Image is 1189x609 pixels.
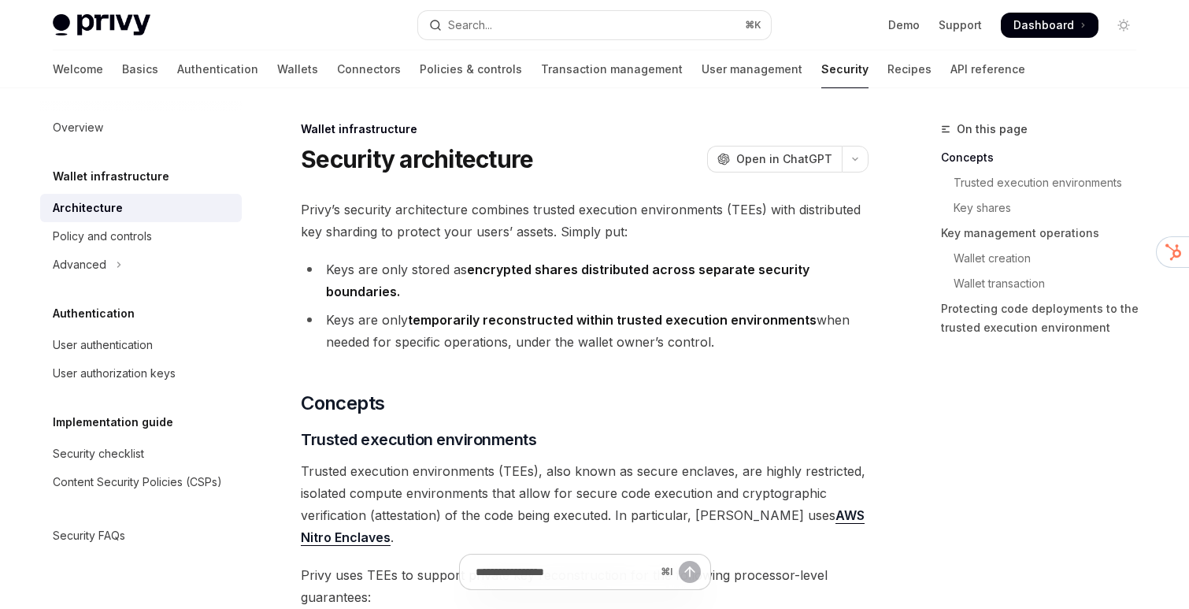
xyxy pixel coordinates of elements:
[122,50,158,88] a: Basics
[541,50,683,88] a: Transaction management
[887,50,932,88] a: Recipes
[950,50,1025,88] a: API reference
[53,199,123,217] div: Architecture
[277,50,318,88] a: Wallets
[177,50,258,88] a: Authentication
[40,468,242,496] a: Content Security Policies (CSPs)
[736,151,832,167] span: Open in ChatGPT
[301,391,384,416] span: Concepts
[707,146,842,173] button: Open in ChatGPT
[40,251,242,279] button: Toggle Advanced section
[53,118,103,137] div: Overview
[53,14,150,36] img: light logo
[301,429,536,451] span: Trusted execution environments
[939,17,982,33] a: Support
[679,561,701,583] button: Send message
[1001,13,1098,38] a: Dashboard
[53,227,152,246] div: Policy and controls
[941,296,1149,340] a: Protecting code deployments to the trusted execution environment
[40,440,242,468] a: Security checklist
[301,258,869,303] li: Keys are only stored as
[888,17,920,33] a: Demo
[53,364,176,383] div: User authorization keys
[301,460,869,548] span: Trusted execution environments (TEEs), also known as secure enclaves, are highly restricted, isol...
[40,331,242,359] a: User authentication
[941,145,1149,170] a: Concepts
[40,113,242,142] a: Overview
[957,120,1028,139] span: On this page
[53,413,173,432] h5: Implementation guide
[53,526,125,545] div: Security FAQs
[745,19,761,32] span: ⌘ K
[941,221,1149,246] a: Key management operations
[301,199,869,243] span: Privy’s security architecture combines trusted execution environments (TEEs) with distributed key...
[476,555,654,589] input: Ask a question...
[941,195,1149,221] a: Key shares
[53,167,169,186] h5: Wallet infrastructure
[40,522,242,550] a: Security FAQs
[40,222,242,251] a: Policy and controls
[53,336,153,355] div: User authentication
[1111,13,1136,38] button: Toggle dark mode
[53,50,103,88] a: Welcome
[301,145,533,173] h1: Security architecture
[941,246,1149,271] a: Wallet creation
[821,50,869,88] a: Security
[301,121,869,137] div: Wallet infrastructure
[53,444,144,463] div: Security checklist
[941,170,1149,195] a: Trusted execution environments
[420,50,522,88] a: Policies & controls
[53,473,222,492] div: Content Security Policies (CSPs)
[408,312,817,328] strong: temporarily reconstructed within trusted execution environments
[337,50,401,88] a: Connectors
[53,255,106,274] div: Advanced
[418,11,771,39] button: Open search
[53,304,135,323] h5: Authentication
[702,50,802,88] a: User management
[326,262,809,299] strong: encrypted shares distributed across separate security boundaries.
[941,271,1149,296] a: Wallet transaction
[40,359,242,388] a: User authorization keys
[40,194,242,222] a: Architecture
[1013,17,1074,33] span: Dashboard
[301,309,869,353] li: Keys are only when needed for specific operations, under the wallet owner’s control.
[448,16,492,35] div: Search...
